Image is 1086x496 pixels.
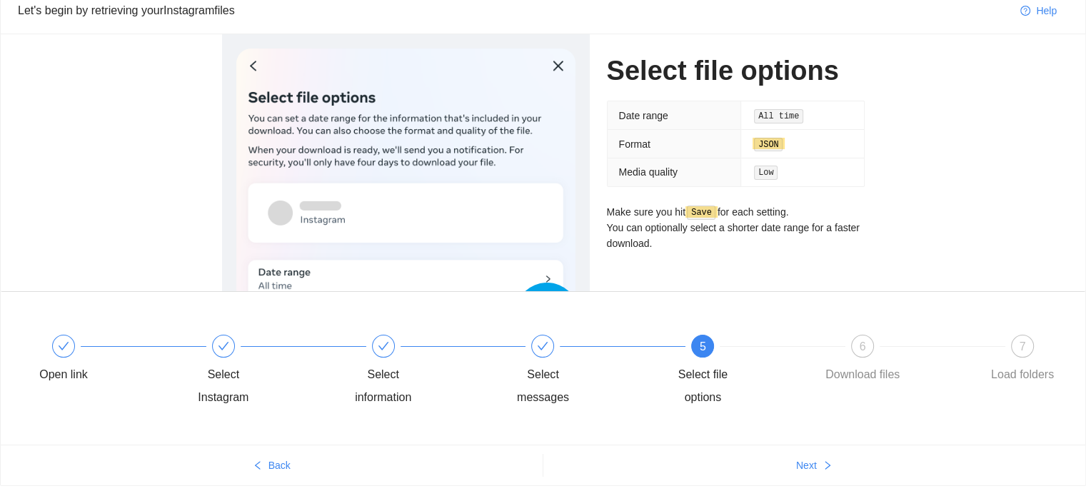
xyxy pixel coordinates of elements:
[619,110,668,121] span: Date range
[619,138,650,150] span: Format
[543,454,1086,477] button: Nextright
[182,363,265,409] div: Select Instagram
[342,363,425,409] div: Select information
[821,335,981,386] div: 6Download files
[687,206,715,220] code: Save
[700,340,706,353] span: 5
[860,340,866,353] span: 6
[991,363,1054,386] div: Load folders
[268,457,291,473] span: Back
[22,335,182,386] div: Open link
[796,457,817,473] span: Next
[18,1,1009,19] div: Let's begin by retrieving your Instagram files
[619,166,678,178] span: Media quality
[378,340,389,352] span: check
[825,363,900,386] div: Download files
[823,460,833,472] span: right
[661,363,744,409] div: Select file options
[1020,6,1030,17] span: question-circle
[754,166,778,180] code: Low
[981,335,1064,386] div: 7Load folders
[501,363,584,409] div: Select messages
[607,54,865,88] h1: Select file options
[607,204,865,252] p: Make sure you hit for each setting. You can optionally select a shorter date range for a faster d...
[58,340,69,352] span: check
[218,340,229,352] span: check
[1,454,543,477] button: leftBack
[1036,3,1057,19] span: Help
[754,109,803,123] code: All time
[39,363,88,386] div: Open link
[253,460,263,472] span: left
[1020,340,1026,353] span: 7
[182,335,342,409] div: Select Instagram
[501,335,661,409] div: Select messages
[754,138,783,152] code: JSON
[537,340,548,352] span: check
[342,335,502,409] div: Select information
[661,335,821,409] div: 5Select file options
